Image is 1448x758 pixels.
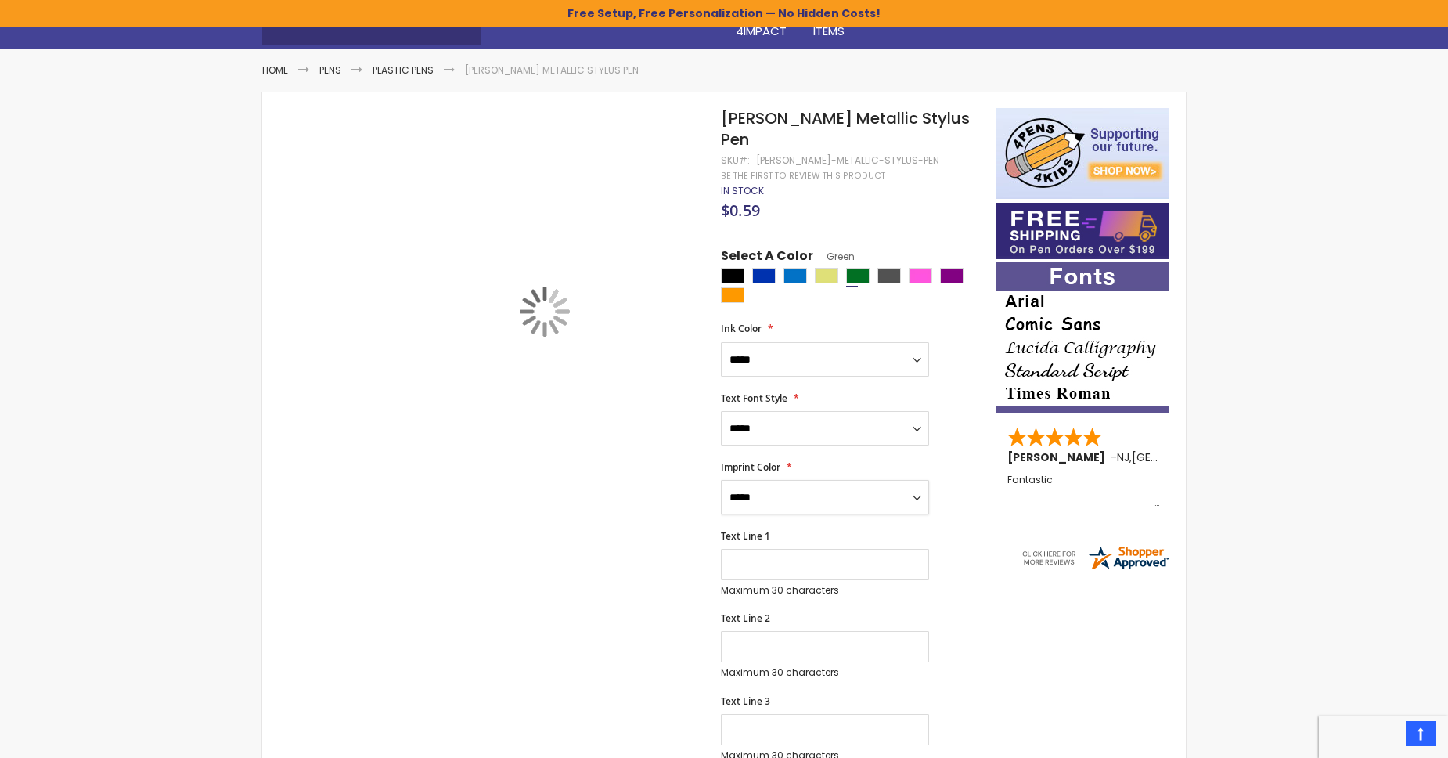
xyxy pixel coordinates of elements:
span: Text Line 3 [721,695,770,708]
span: Text Line 2 [721,612,770,625]
span: - , [1111,449,1247,465]
div: Purple [940,268,964,283]
span: [PERSON_NAME] Metallic Stylus Pen [721,107,970,150]
iframe: Google Customer Reviews [1319,716,1448,758]
a: Plastic Pens [373,63,434,77]
div: Blue Light [783,268,807,283]
div: Blue [752,268,776,283]
span: NJ [1117,449,1129,465]
p: Maximum 30 characters [721,666,929,679]
div: Fantastic [1007,475,1159,508]
a: Be the first to review this product [721,170,885,182]
img: 4pens 4 kids [996,108,1169,199]
span: Green [813,250,855,263]
span: [PERSON_NAME] [1007,449,1111,465]
img: font-personalization-examples [996,262,1169,413]
a: Home [262,63,288,77]
img: Free shipping on orders over $199 [996,203,1169,259]
a: 4pens.com certificate URL [1020,561,1170,575]
img: 4pens.com widget logo [1020,543,1170,572]
span: Imprint Color [721,460,780,474]
span: In stock [721,184,764,197]
div: Green [846,268,870,283]
div: Black [721,268,744,283]
p: Maximum 30 characters [721,584,929,597]
strong: SKU [721,153,750,167]
div: Orange [721,287,744,303]
span: Ink Color [721,322,762,335]
div: Gunmetal [877,268,901,283]
div: Gold [815,268,838,283]
span: Text Line 1 [721,529,770,543]
span: $0.59 [721,200,760,221]
li: [PERSON_NAME] Metallic Stylus Pen [465,64,639,77]
span: [GEOGRAPHIC_DATA] [1132,449,1247,465]
div: Pink [909,268,932,283]
div: Availability [721,185,764,197]
span: Text Font Style [721,392,787,405]
a: Pens [319,63,341,77]
div: [PERSON_NAME]-Metallic-Stylus-Pen [756,154,939,167]
span: Select A Color [721,247,813,269]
